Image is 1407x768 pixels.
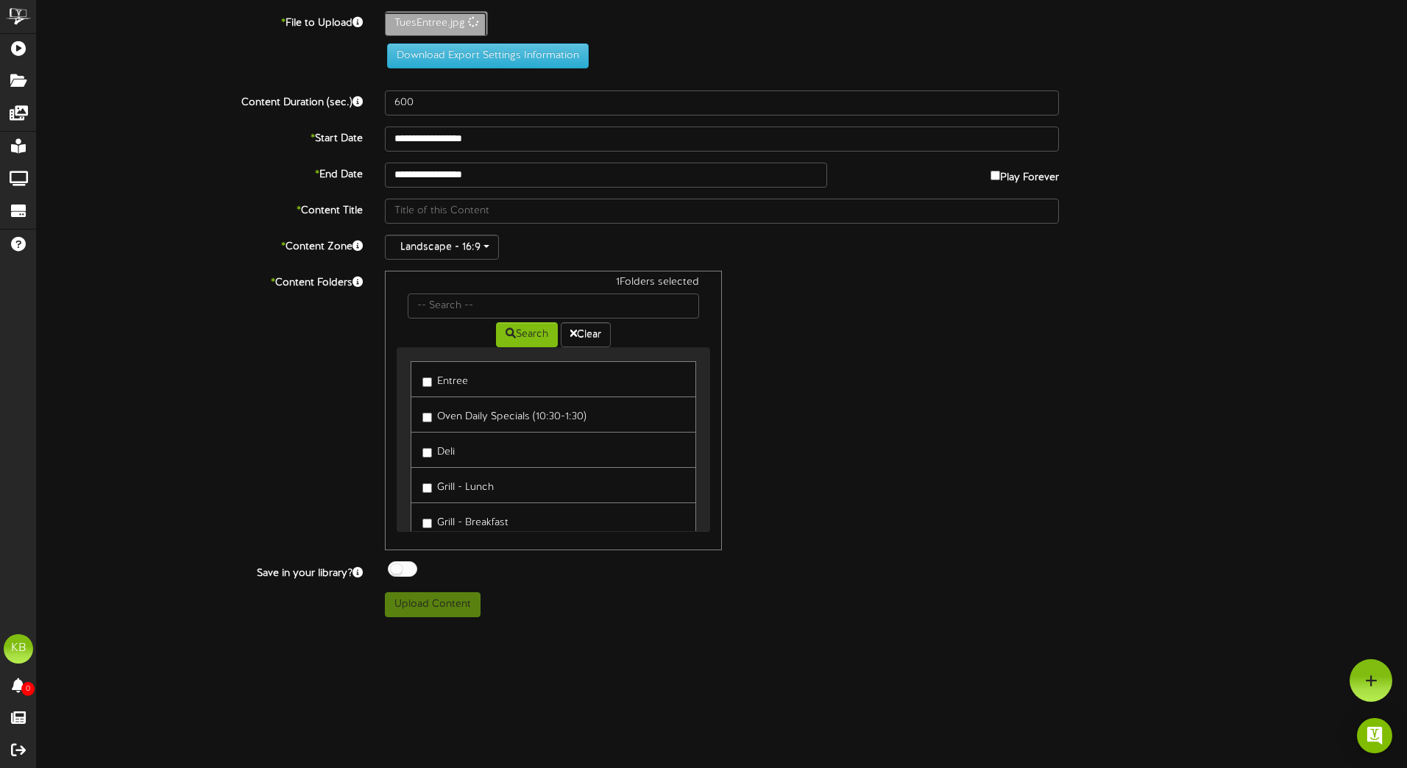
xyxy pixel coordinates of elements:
[26,90,374,110] label: Content Duration (sec.)
[387,43,589,68] button: Download Export Settings Information
[561,322,611,347] button: Clear
[26,127,374,146] label: Start Date
[990,163,1059,185] label: Play Forever
[385,199,1059,224] input: Title of this Content
[990,171,1000,180] input: Play Forever
[422,413,432,422] input: Oven Daily Specials (10:30-1:30)
[408,294,699,319] input: -- Search --
[422,377,432,387] input: Entree
[21,682,35,696] span: 0
[26,163,374,182] label: End Date
[422,440,455,460] label: Deli
[1357,718,1392,753] div: Open Intercom Messenger
[380,50,589,61] a: Download Export Settings Information
[26,235,374,255] label: Content Zone
[422,448,432,458] input: Deli
[26,271,374,291] label: Content Folders
[26,199,374,218] label: Content Title
[422,475,494,495] label: Grill - Lunch
[26,561,374,581] label: Save in your library?
[422,483,432,493] input: Grill - Lunch
[26,11,374,31] label: File to Upload
[496,322,558,347] button: Search
[422,519,432,528] input: Grill - Breakfast
[4,634,33,664] div: KB
[385,592,481,617] button: Upload Content
[422,369,468,389] label: Entree
[422,511,508,530] label: Grill - Breakfast
[422,405,586,424] label: Oven Daily Specials (10:30-1:30)
[397,275,710,294] div: 1 Folders selected
[385,235,499,260] button: Landscape - 16:9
